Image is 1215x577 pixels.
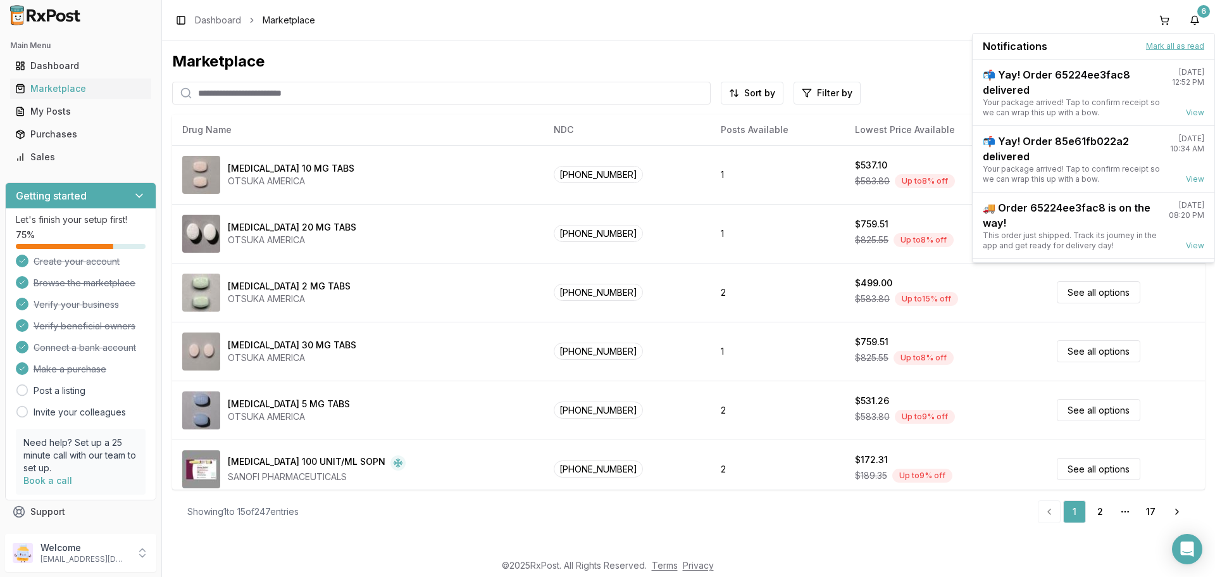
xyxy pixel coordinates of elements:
[34,298,119,311] span: Verify your business
[1179,67,1204,77] div: [DATE]
[5,79,156,99] button: Marketplace
[263,14,315,27] span: Marketplace
[794,82,861,105] button: Filter by
[16,213,146,226] p: Let's finish your setup first!
[894,233,954,247] div: Up to 8 % off
[182,156,220,194] img: Abilify 10 MG TABS
[983,134,1160,164] div: 📬 Yay! Order 85e61fb022a2 delivered
[228,410,350,423] div: OTSUKA AMERICA
[1057,340,1140,362] a: See all options
[711,263,845,322] td: 2
[1172,534,1202,564] div: Open Intercom Messenger
[228,175,354,187] div: OTSUKA AMERICA
[894,351,954,365] div: Up to 8 % off
[1146,41,1204,51] button: Mark all as read
[1063,500,1086,523] a: 1
[5,5,86,25] img: RxPost Logo
[1179,134,1204,144] div: [DATE]
[15,128,146,141] div: Purchases
[1164,500,1190,523] a: Go to next page
[855,175,890,187] span: $583.80
[40,554,128,564] p: [EMAIL_ADDRESS][DOMAIN_NAME]
[855,234,888,246] span: $825.55
[544,115,711,145] th: NDC
[855,469,887,482] span: $189.35
[182,333,220,371] img: Abilify 30 MG TABS
[34,320,135,333] span: Verify beneficial owners
[554,166,643,183] span: [PHONE_NUMBER]
[228,234,356,246] div: OTSUKA AMERICA
[1185,10,1205,30] button: 6
[711,115,845,145] th: Posts Available
[10,123,151,146] a: Purchases
[15,60,146,72] div: Dashboard
[1057,281,1140,303] a: See all options
[228,455,385,471] div: [MEDICAL_DATA] 100 UNIT/ML SOPN
[5,101,156,122] button: My Posts
[16,229,35,241] span: 75 %
[683,560,714,571] a: Privacy
[34,406,126,419] a: Invite your colleagues
[1170,144,1204,154] div: 10:34 AM
[711,322,845,381] td: 1
[172,115,544,145] th: Drug Name
[1139,500,1162,523] a: 17
[983,98,1162,118] div: Your package arrived! Tap to confirm receipt so we can wrap this up with a bow.
[10,41,151,51] h2: Main Menu
[228,398,350,410] div: [MEDICAL_DATA] 5 MG TABS
[1179,200,1204,210] div: [DATE]
[16,188,87,203] h3: Getting started
[855,159,887,172] div: $537.10
[34,341,136,354] span: Connect a bank account
[983,200,1159,231] div: 🚚 Order 65224ee3fac8 is on the way!
[1088,500,1111,523] a: 2
[182,391,220,429] img: Abilify 5 MG TABS
[13,543,33,563] img: User avatar
[10,146,151,168] a: Sales
[554,225,643,242] span: [PHONE_NUMBER]
[228,339,356,352] div: [MEDICAL_DATA] 30 MG TABS
[554,460,643,478] span: [PHONE_NUMBER]
[23,475,72,486] a: Book a call
[711,381,845,440] td: 2
[30,528,73,541] span: Feedback
[1172,77,1204,87] div: 12:52 PM
[195,14,241,27] a: Dashboard
[187,505,299,518] div: Showing 1 to 15 of 247 entries
[15,105,146,118] div: My Posts
[195,14,315,27] nav: breadcrumb
[855,336,888,348] div: $759.51
[855,293,890,305] span: $583.80
[182,274,220,312] img: Abilify 2 MG TABS
[34,277,135,289] span: Browse the marketplace
[1169,210,1204,220] div: 08:20 PM
[1186,174,1204,184] a: View
[817,87,852,99] span: Filter by
[744,87,775,99] span: Sort by
[855,395,889,407] div: $531.26
[228,280,351,293] div: [MEDICAL_DATA] 2 MG TABS
[711,145,845,204] td: 1
[34,363,106,376] span: Make a purchase
[892,469,952,483] div: Up to 9 % off
[172,51,1205,72] div: Marketplace
[228,471,406,483] div: SANOFI PHARMACEUTICALS
[228,221,356,234] div: [MEDICAL_DATA] 20 MG TABS
[15,82,146,95] div: Marketplace
[23,436,138,474] p: Need help? Set up a 25 minute call with our team to set up.
[855,410,890,423] span: $583.80
[983,231,1159,251] div: This order just shipped. Track its journey in the app and get ready for delivery day!
[711,440,845,498] td: 2
[652,560,678,571] a: Terms
[34,384,85,397] a: Post a listing
[983,164,1160,184] div: Your package arrived! Tap to confirm receipt so we can wrap this up with a bow.
[983,39,1047,54] span: Notifications
[895,292,958,306] div: Up to 15 % off
[182,215,220,253] img: Abilify 20 MG TABS
[711,204,845,263] td: 1
[228,162,354,175] div: [MEDICAL_DATA] 10 MG TABS
[855,277,892,289] div: $499.00
[1197,5,1210,18] div: 6
[721,82,783,105] button: Sort by
[1186,108,1204,118] a: View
